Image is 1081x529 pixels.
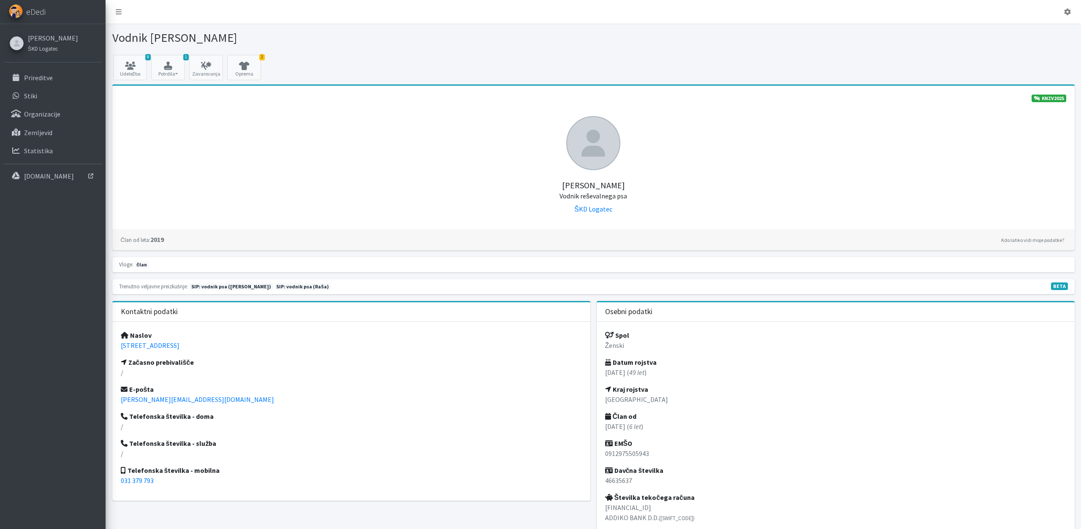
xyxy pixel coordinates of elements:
a: ŠKD Logatec [574,205,612,213]
a: Statistika [3,142,102,159]
span: Naslednja preizkušnja: jesen 2026 [189,283,273,290]
a: [PERSON_NAME] [28,33,78,43]
p: [DATE] ( ) [605,421,1066,431]
p: / [121,421,582,431]
a: 2 Oprema [227,55,261,80]
strong: EMŠO [605,439,633,448]
button: 1 Potrdila [151,55,185,80]
small: Trenutno veljavne preizkušnje: [119,283,188,290]
span: Naslednja preizkušnja: pomlad 2026 [274,283,331,290]
h3: Osebni podatki [605,307,652,316]
a: Organizacije [3,106,102,122]
a: [DOMAIN_NAME] [3,168,102,184]
p: Zemljevid [24,128,52,137]
strong: Telefonska številka - doma [121,412,214,420]
strong: 2019 [121,235,164,244]
strong: Datum rojstva [605,358,657,366]
span: 9 [145,54,151,60]
span: 1 [183,54,189,60]
strong: Naslov [121,331,152,339]
span: eDedi [26,5,46,18]
img: eDedi [9,4,23,18]
a: Zavarovanja [189,55,223,80]
span: član [135,261,149,269]
small: Vloge: [119,261,133,268]
p: Ženski [605,340,1066,350]
a: 9 Udeležba [113,55,147,80]
p: Stiki [24,92,37,100]
a: ŠKD Logatec [28,43,78,53]
strong: Davčna številka [605,466,664,475]
span: V fazi razvoja [1051,282,1068,290]
small: Vodnik reševalnega psa [560,192,627,200]
p: [GEOGRAPHIC_DATA] [605,394,1066,404]
p: / [121,448,582,458]
p: 0912975505943 [605,448,1066,458]
strong: Spol [605,331,629,339]
p: [DOMAIN_NAME] [24,172,74,180]
em: 6 let [629,422,641,431]
h3: Kontaktni podatki [121,307,178,316]
small: ŠKD Logatec [28,45,58,52]
span: 2 [259,54,265,60]
p: Organizacije [24,110,60,118]
small: Član od leta: [121,236,150,243]
p: [DATE] ( ) [605,367,1066,377]
strong: Član od [605,412,637,420]
p: Prireditve [24,73,53,82]
p: [FINANCIAL_ID] ADDIKO BANK D.D. [605,502,1066,523]
strong: Številka tekočega računa [605,493,695,502]
a: [PERSON_NAME][EMAIL_ADDRESS][DOMAIN_NAME] [121,395,274,404]
a: KNZV2025 [1032,95,1066,102]
h1: Vodnik [PERSON_NAME] [112,30,590,45]
strong: Začasno prebivališče [121,358,194,366]
a: Kdo lahko vidi moje podatke? [999,235,1066,245]
p: Statistika [24,146,53,155]
em: 49 let [629,368,644,377]
a: 031 379 793 [121,476,154,485]
strong: Kraj rojstva [605,385,648,393]
h5: [PERSON_NAME] [121,170,1066,201]
a: [STREET_ADDRESS] [121,341,179,350]
small: ([SWIFT_CODE]) [659,515,695,521]
strong: Telefonska številka - služba [121,439,217,448]
p: 46635637 [605,475,1066,486]
p: / [121,367,582,377]
strong: E-pošta [121,385,154,393]
a: Prireditve [3,69,102,86]
strong: Telefonska številka - mobilna [121,466,220,475]
a: Stiki [3,87,102,104]
a: Zemljevid [3,124,102,141]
